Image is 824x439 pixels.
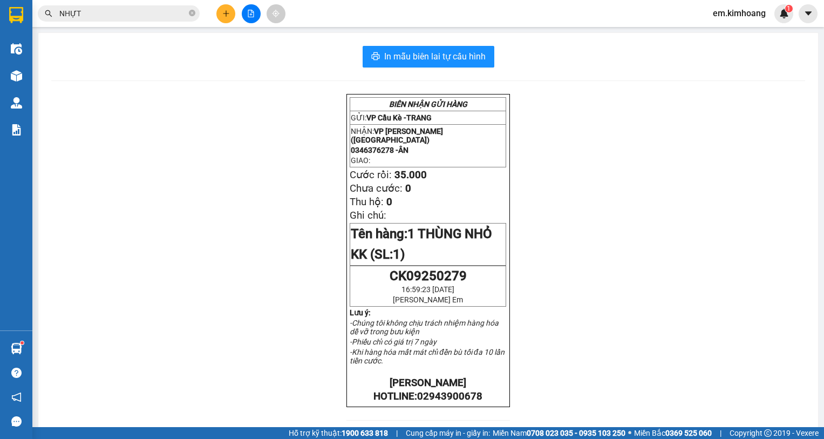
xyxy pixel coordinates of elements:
strong: BIÊN NHẬN GỬI HÀNG [389,100,467,109]
span: Miền Bắc [634,427,712,439]
span: question-circle [11,368,22,378]
span: file-add [247,10,255,17]
strong: 0369 525 060 [665,429,712,437]
span: 0 [405,183,411,194]
span: VP Cầu Kè - [366,113,432,122]
span: In mẫu biên lai tự cấu hình [384,50,486,63]
p: NHẬN: [351,127,505,144]
span: plus [222,10,230,17]
span: 35.000 [394,169,427,181]
img: icon-new-feature [779,9,789,18]
button: caret-down [799,4,818,23]
strong: [PERSON_NAME] [390,377,466,389]
strong: HOTLINE: [373,390,482,402]
em: -Khi hàng hóa mất mát chỉ đền bù tối đa 10 lần tiền cước. [350,348,505,365]
span: TRANG [406,113,432,122]
span: Tên hàng: [351,226,492,262]
span: Ghi chú: [350,210,386,221]
span: aim [272,10,280,17]
span: copyright [764,429,772,437]
span: Miền Nam [493,427,625,439]
span: 0 [386,196,392,208]
span: 1 [787,5,791,12]
span: message [11,416,22,427]
span: close-circle [189,10,195,16]
strong: Lưu ý: [350,308,371,317]
span: em.kimhoang [704,6,774,20]
span: printer [371,52,380,62]
span: Cung cấp máy in - giấy in: [406,427,490,439]
span: Hỗ trợ kỹ thuật: [289,427,388,439]
em: -Chúng tôi không chịu trách nhiệm hàng hóa dễ vỡ trong bưu kiện [350,319,499,336]
span: VP [PERSON_NAME] ([GEOGRAPHIC_DATA]) [351,127,443,144]
span: CK09250279 [390,268,467,283]
span: 02943900678 [417,390,482,402]
span: 16:59:23 [DATE] [401,285,454,294]
input: Tìm tên, số ĐT hoặc mã đơn [59,8,187,19]
button: printerIn mẫu biên lai tự cấu hình [363,46,494,67]
span: 1) [393,247,405,262]
span: | [720,427,721,439]
span: Cước rồi: [350,169,392,181]
img: warehouse-icon [11,70,22,82]
p: GỬI: [351,113,505,122]
span: | [396,427,398,439]
strong: 0708 023 035 - 0935 103 250 [527,429,625,437]
img: warehouse-icon [11,43,22,55]
img: warehouse-icon [11,97,22,109]
strong: 1900 633 818 [342,429,388,437]
sup: 1 [785,5,793,12]
span: 0346376278 - [351,146,408,154]
button: aim [267,4,285,23]
img: solution-icon [11,124,22,136]
button: file-add [242,4,261,23]
span: ÂN [398,146,408,154]
span: ⚪️ [628,431,631,435]
button: plus [216,4,235,23]
sup: 1 [21,341,24,345]
em: -Phiếu chỉ có giá trị 7 ngày [350,337,437,346]
img: warehouse-icon [11,343,22,354]
span: 1 THÙNG NHỎ KK (SL: [351,226,492,262]
span: notification [11,392,22,402]
span: [PERSON_NAME] Em [393,295,463,304]
span: GIAO: [351,156,370,165]
span: Thu hộ: [350,196,384,208]
span: search [45,10,52,17]
span: caret-down [803,9,813,18]
span: close-circle [189,9,195,19]
img: logo-vxr [9,7,23,23]
span: Chưa cước: [350,183,403,194]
